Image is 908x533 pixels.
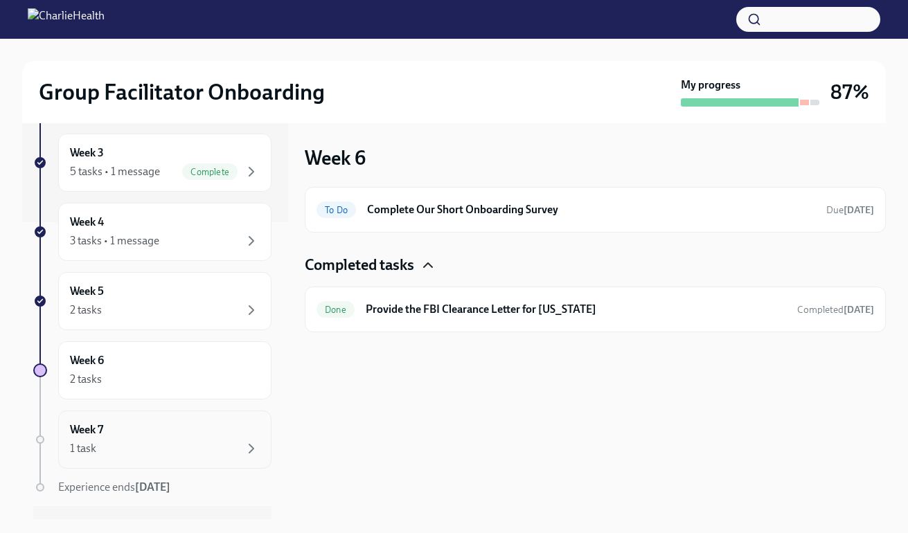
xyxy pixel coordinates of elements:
a: DoneProvide the FBI Clearance Letter for [US_STATE]Completed[DATE] [317,298,874,320]
span: To Do [317,205,356,215]
h6: Week 5 [70,284,104,299]
a: To DoComplete Our Short Onboarding SurveyDue[DATE] [317,199,874,221]
span: Due [826,204,874,216]
h3: 87% [830,80,869,105]
h4: Completed tasks [305,255,414,275]
span: Complete [182,167,238,177]
strong: [DATE] [844,204,874,216]
div: 2 tasks [70,302,102,318]
a: Week 35 tasks • 1 messageComplete [33,134,271,192]
span: September 16th, 2025 10:00 [826,204,874,217]
h6: Provide the FBI Clearance Letter for [US_STATE] [366,302,786,317]
h6: Complete Our Short Onboarding Survey [367,202,815,217]
a: Week 52 tasks [33,272,271,330]
span: Completed [797,304,874,316]
h6: Week 6 [70,353,104,368]
strong: [DATE] [135,480,170,494]
strong: [DATE] [844,304,874,316]
span: Done [317,305,355,315]
h3: Week 6 [305,145,366,170]
div: 2 tasks [70,372,102,387]
div: Completed tasks [305,255,886,275]
h6: Week 4 [70,215,104,230]
img: CharlieHealth [28,8,105,30]
h2: Group Facilitator Onboarding [39,78,325,106]
div: 1 task [70,441,96,456]
a: Week 43 tasks • 1 message [33,203,271,261]
a: Week 71 task [33,410,271,469]
a: Week 62 tasks [33,341,271,399]
h6: Week 7 [70,422,103,437]
span: September 9th, 2025 22:00 [797,303,874,316]
strong: My progress [681,78,740,93]
div: 5 tasks • 1 message [70,164,160,179]
span: Experience ends [58,480,170,494]
h6: Week 3 [70,145,104,161]
div: 3 tasks • 1 message [70,233,159,249]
